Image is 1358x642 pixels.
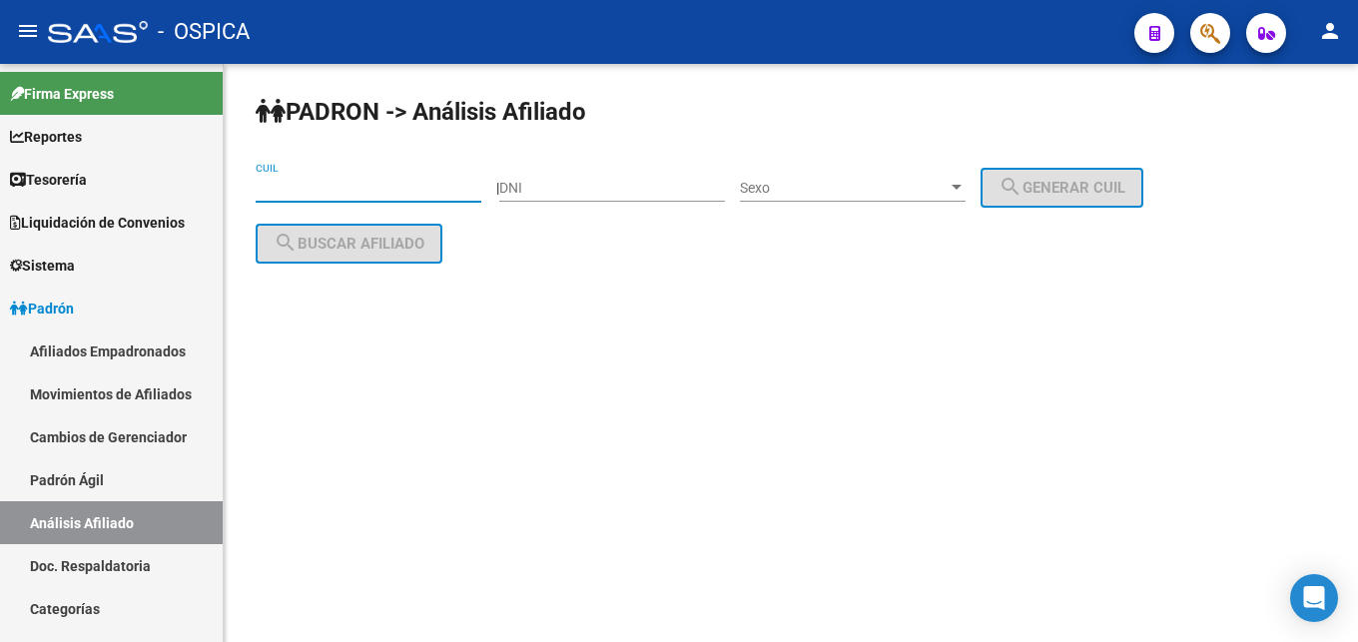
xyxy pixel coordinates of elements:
span: Padrón [10,298,74,320]
span: Reportes [10,126,82,148]
button: Generar CUIL [981,168,1143,208]
mat-icon: search [274,231,298,255]
span: Sistema [10,255,75,277]
button: Buscar afiliado [256,224,442,264]
span: Firma Express [10,83,114,105]
span: Sexo [740,180,948,197]
span: Tesorería [10,169,87,191]
span: Buscar afiliado [274,235,424,253]
span: - OSPICA [158,10,250,54]
span: Generar CUIL [999,179,1125,197]
mat-icon: search [999,175,1022,199]
span: Liquidación de Convenios [10,212,185,234]
mat-icon: menu [16,19,40,43]
strong: PADRON -> Análisis Afiliado [256,98,586,126]
div: | [496,180,1158,196]
div: Open Intercom Messenger [1290,574,1338,622]
mat-icon: person [1318,19,1342,43]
